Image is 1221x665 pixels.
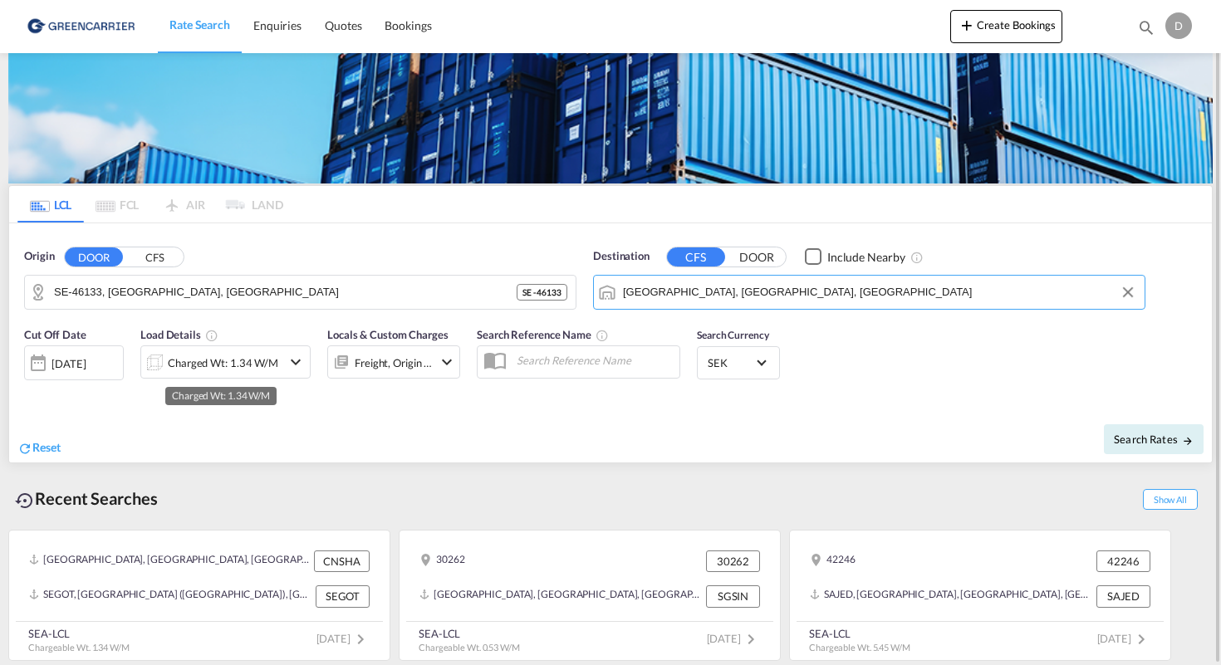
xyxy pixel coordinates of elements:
[522,286,561,298] span: SE - 46133
[29,550,310,572] div: CNSHA, Shanghai, SH, China, Greater China & Far East Asia, Asia Pacific
[168,351,278,374] div: Charged Wt: 1.34 W/M
[17,439,61,457] div: icon-refreshReset
[910,251,924,264] md-icon: Unchecked: Ignores neighbouring ports when fetching rates.Checked : Includes neighbouring ports w...
[24,248,54,265] span: Origin
[1137,18,1155,37] md-icon: icon-magnify
[706,585,760,607] div: SGSIN
[810,550,856,572] div: 42246
[24,328,86,341] span: Cut Off Date
[623,280,1136,305] input: Search by Port
[65,247,123,266] button: DOOR
[51,356,86,371] div: [DATE]
[32,440,61,454] span: Reset
[29,585,311,607] div: SEGOT, Gothenburg (Goteborg), Sweden, Northern Europe, Europe
[1182,435,1194,447] md-icon: icon-arrow-right
[1143,489,1198,510] span: Show All
[805,248,905,266] md-checkbox: Checkbox No Ink
[419,550,465,572] div: 30262
[706,550,760,572] div: 30262
[437,352,457,372] md-icon: icon-chevron-down
[957,15,977,35] md-icon: icon-plus 400-fg
[809,626,910,641] div: SEA-LCL
[1114,433,1194,446] span: Search Rates
[28,642,130,653] span: Chargeable Wt. 1.34 W/M
[810,585,1092,607] div: SAJED, Jeddah, Saudi Arabia, Middle East, Middle East
[351,629,370,649] md-icon: icon-chevron-right
[8,7,1213,183] img: GreenCarrierFCL_LCL.png
[419,585,702,607] div: SGSIN, Singapore, Singapore, South East Asia, Asia Pacific
[1096,585,1150,607] div: SAJED
[707,632,761,645] span: [DATE]
[17,186,283,222] md-pagination-wrapper: Use the left and right arrow keys to navigate between tabs
[809,642,910,653] span: Chargeable Wt. 5.45 W/M
[508,348,679,373] input: Search Reference Name
[950,10,1062,43] button: icon-plus 400-fgCreate Bookings
[327,328,449,341] span: Locals & Custom Charges
[169,17,230,32] span: Rate Search
[140,328,218,341] span: Load Details
[286,352,306,372] md-icon: icon-chevron-down
[1165,12,1192,39] div: D
[325,18,361,32] span: Quotes
[327,345,460,379] div: Freight Origin Destinationicon-chevron-down
[827,249,905,266] div: Include Nearby
[8,480,164,517] div: Recent Searches
[697,329,769,341] span: Search Currency
[419,626,520,641] div: SEA-LCL
[24,379,37,401] md-datepicker: Select
[1096,550,1150,572] div: 42246
[54,280,517,305] input: Search by Door
[28,626,130,641] div: SEA-LCL
[25,276,576,309] md-input-container: SE-46133, Trollhättan, Västra Götaland
[593,248,650,265] span: Destination
[253,18,302,32] span: Enquiries
[1116,280,1140,305] button: Clear Input
[355,351,433,374] div: Freight Origin Destination
[314,550,370,572] div: CNSHA
[1131,629,1151,649] md-icon: icon-chevron-right
[1137,18,1155,43] div: icon-magnify
[8,530,390,661] recent-search-card: [GEOGRAPHIC_DATA], [GEOGRAPHIC_DATA], [GEOGRAPHIC_DATA], [GEOGRAPHIC_DATA], [GEOGRAPHIC_DATA] & [...
[17,441,32,456] md-icon: icon-refresh
[789,530,1171,661] recent-search-card: 42246 42246SAJED, [GEOGRAPHIC_DATA], [GEOGRAPHIC_DATA], [GEOGRAPHIC_DATA], [GEOGRAPHIC_DATA] SAJE...
[594,276,1145,309] md-input-container: Atlanta, GA, USATL
[25,7,137,45] img: 609dfd708afe11efa14177256b0082fb.png
[667,247,725,266] button: CFS
[316,632,370,645] span: [DATE]
[205,329,218,342] md-icon: Chargeable Weight
[15,491,35,511] md-icon: icon-backup-restore
[165,387,277,405] md-tooltip: Charged Wt: 1.34 W/M
[419,642,520,653] span: Chargeable Wt. 0.53 W/M
[399,530,781,661] recent-search-card: 30262 30262[GEOGRAPHIC_DATA], [GEOGRAPHIC_DATA], [GEOGRAPHIC_DATA], [GEOGRAPHIC_DATA], [GEOGRAPHI...
[477,328,609,341] span: Search Reference Name
[706,350,771,374] md-select: Select Currency: kr SEKSweden Krona
[9,223,1212,463] div: Origin DOOR CFS SE-46133, Trollhättan, Västra GötalandDestination CFS DOORCheckbox No Ink Uncheck...
[24,345,124,380] div: [DATE]
[316,585,370,607] div: SEGOT
[1097,632,1151,645] span: [DATE]
[140,345,311,379] div: Charged Wt: 1.34 W/Micon-chevron-down
[1104,424,1204,454] button: Search Ratesicon-arrow-right
[17,186,84,222] md-tab-item: LCL
[728,247,786,266] button: DOOR
[385,18,431,32] span: Bookings
[125,247,184,266] button: CFS
[708,355,754,370] span: SEK
[596,329,609,342] md-icon: Your search will be saved by the below given name
[741,629,761,649] md-icon: icon-chevron-right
